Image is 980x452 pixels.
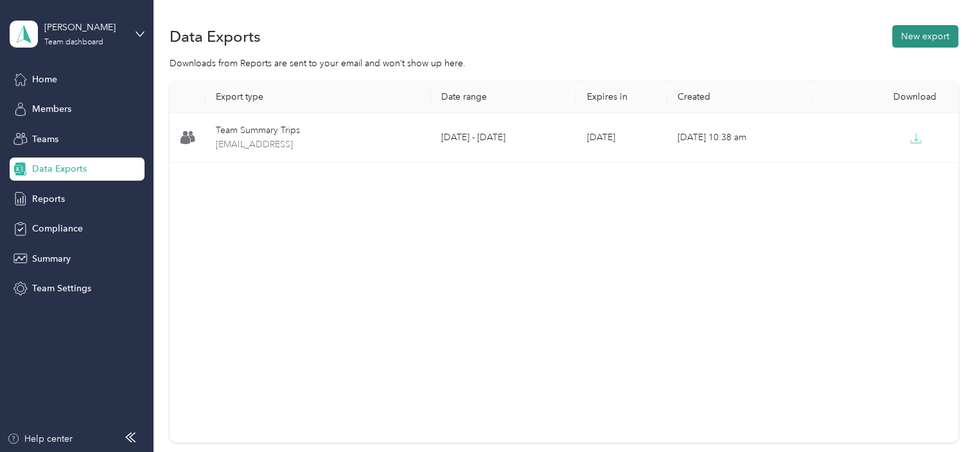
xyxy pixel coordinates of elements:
th: Date range [431,81,576,113]
td: [DATE] - [DATE] [431,113,576,163]
span: Team Settings [32,282,91,295]
div: Download [823,91,947,102]
h1: Data Exports [170,30,261,43]
button: New export [892,25,958,48]
div: Team Summary Trips [216,123,421,138]
span: Home [32,73,57,86]
button: Help center [7,432,73,446]
span: Members [32,102,71,116]
span: team-summary-ashort@ccwestmi.org-trips-2025-08-10-2025-08-23.xlsx [216,138,421,152]
span: Summary [32,252,71,266]
span: Compliance [32,222,83,235]
span: Teams [32,132,58,146]
span: Data Exports [32,162,87,176]
div: Team dashboard [44,39,103,46]
th: Export type [206,81,431,113]
td: [DATE] 10:38 am [667,113,812,163]
th: Created [667,81,812,113]
th: Expires in [576,81,667,113]
div: Downloads from Reports are sent to your email and won’t show up here. [170,57,958,70]
iframe: Everlance-gr Chat Button Frame [908,380,980,452]
span: Reports [32,192,65,206]
td: [DATE] [576,113,667,163]
div: [PERSON_NAME] [44,21,125,34]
